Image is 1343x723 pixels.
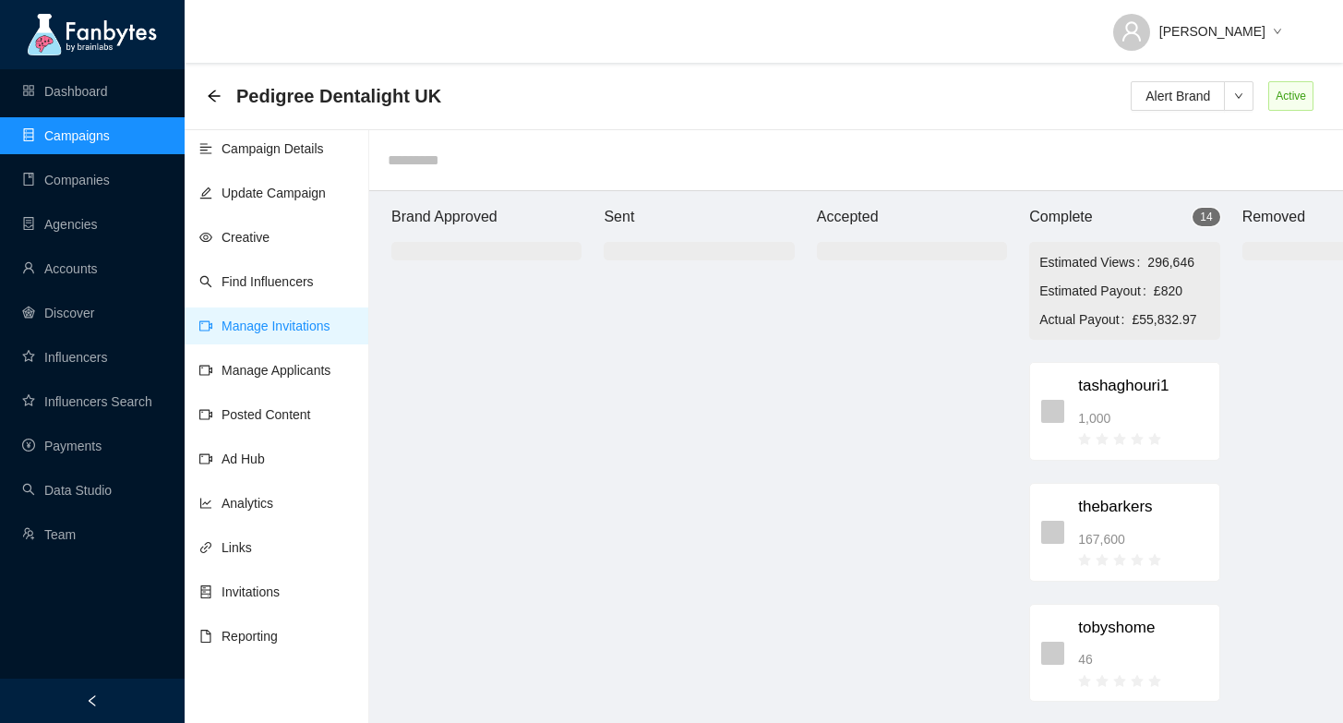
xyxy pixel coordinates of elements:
[1096,433,1109,446] span: star
[1078,408,1110,428] span: 1,000
[1113,554,1126,567] span: star
[1078,554,1091,567] span: star
[1193,208,1219,226] sup: 14
[1078,529,1125,549] span: 167,600
[1148,675,1161,688] span: star
[1148,554,1161,567] span: star
[22,84,108,99] a: appstoreDashboard
[22,483,112,498] a: searchData Studio
[1131,81,1225,111] button: Alert Brand
[1121,20,1143,42] span: user
[1154,281,1210,301] span: £820
[817,205,879,228] article: Accepted
[1131,554,1144,567] span: star
[1131,675,1144,688] span: star
[1078,495,1207,520] span: thebarkers
[1078,616,1207,641] span: tobyshome
[1147,252,1209,272] span: 296,646
[1029,483,1219,582] div: thebarkers167,600
[1096,675,1109,688] span: star
[1039,252,1147,272] span: Estimated Views
[236,81,441,111] span: Pedigree Dentalight UK
[22,128,110,143] a: databaseCampaigns
[1078,433,1091,446] span: star
[1145,86,1210,106] span: Alert Brand
[22,261,98,276] a: userAccounts
[22,217,98,232] a: containerAgencies
[1029,362,1219,461] div: tashaghouri11,000
[86,694,99,707] span: left
[1224,81,1253,111] button: down
[1242,205,1305,228] article: Removed
[22,527,76,542] a: usergroup-addTeam
[1039,309,1132,330] span: Actual Payout
[1268,81,1313,111] span: Active
[1078,675,1091,688] span: star
[199,407,311,422] a: video-cameraPosted Content
[199,496,273,511] a: line-chartAnalytics
[1159,21,1265,42] span: [PERSON_NAME]
[1225,91,1253,101] span: down
[1078,374,1207,399] span: tashaghouri1
[199,230,270,245] a: eyeCreative
[22,439,102,453] a: pay-circlePayments
[22,350,107,365] a: starInfluencers
[1206,211,1213,223] span: 4
[22,173,110,187] a: bookCompanies
[1200,211,1206,223] span: 1
[207,89,222,103] span: arrow-left
[199,274,314,289] a: searchFind Influencers
[604,205,634,228] article: Sent
[22,306,94,320] a: radar-chartDiscover
[1148,433,1161,446] span: star
[1131,433,1144,446] span: star
[199,141,324,156] a: align-leftCampaign Details
[1113,675,1126,688] span: star
[199,186,326,200] a: editUpdate Campaign
[1096,554,1109,567] span: star
[199,452,265,466] a: video-cameraAd Hub
[1078,649,1093,669] span: 46
[1039,281,1154,301] span: Estimated Payout
[22,394,152,409] a: starInfluencers Search
[199,629,278,644] a: fileReporting
[1029,604,1219,703] div: tobyshome46
[199,319,330,333] a: video-cameraManage Invitations
[199,584,280,599] a: hddInvitations
[1273,27,1282,38] span: down
[1098,9,1297,39] button: [PERSON_NAME]down
[207,89,222,104] div: Back
[199,363,330,378] a: video-cameraManage Applicants
[1029,205,1092,228] article: Complete
[199,540,252,555] a: linkLinks
[391,205,498,228] article: Brand Approved
[1133,309,1210,330] span: £55,832.97
[1113,433,1126,446] span: star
